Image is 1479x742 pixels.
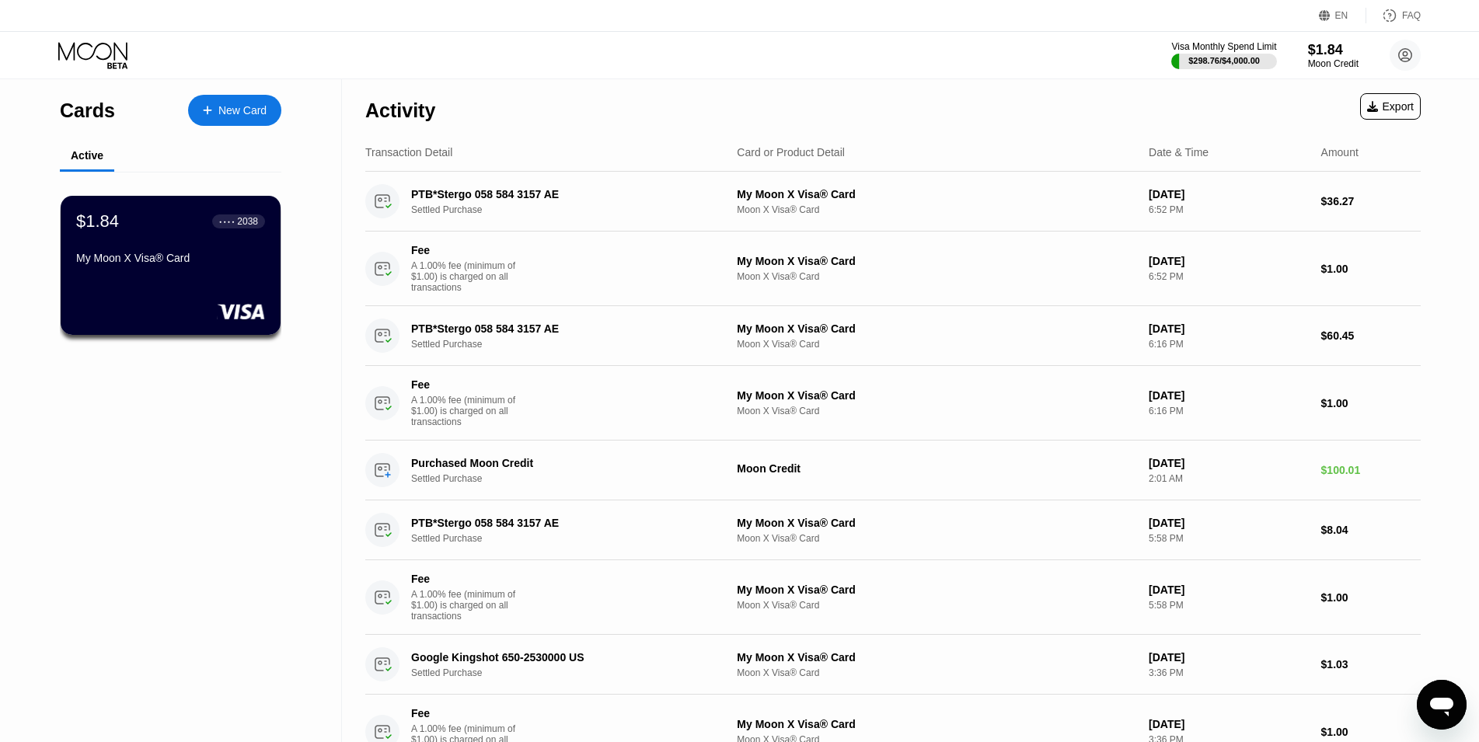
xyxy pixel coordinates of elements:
div: Settled Purchase [411,204,734,215]
iframe: Button to launch messaging window, conversation in progress [1417,680,1467,730]
div: 6:52 PM [1149,271,1308,282]
div: PTB*Stergo 058 584 3157 AE [411,517,712,529]
div: Moon X Visa® Card [737,667,1136,678]
div: [DATE] [1149,255,1308,267]
div: FeeA 1.00% fee (minimum of $1.00) is charged on all transactionsMy Moon X Visa® CardMoon X Visa® ... [365,232,1421,306]
div: FAQ [1402,10,1421,21]
div: Settled Purchase [411,533,734,544]
div: PTB*Stergo 058 584 3157 AESettled PurchaseMy Moon X Visa® CardMoon X Visa® Card[DATE]6:52 PM$36.27 [365,172,1421,232]
div: PTB*Stergo 058 584 3157 AE [411,322,712,335]
div: Transaction Detail [365,146,452,159]
div: Moon X Visa® Card [737,533,1136,544]
div: Settled Purchase [411,473,734,484]
div: PTB*Stergo 058 584 3157 AESettled PurchaseMy Moon X Visa® CardMoon X Visa® Card[DATE]6:16 PM$60.45 [365,306,1421,366]
div: Settled Purchase [411,339,734,350]
div: My Moon X Visa® Card [737,322,1136,335]
div: $1.00 [1321,726,1421,738]
div: Moon X Visa® Card [737,406,1136,416]
div: 5:58 PM [1149,533,1308,544]
div: [DATE] [1149,322,1308,335]
div: My Moon X Visa® Card [737,583,1136,596]
div: Export [1360,93,1421,120]
div: $60.45 [1321,329,1421,342]
div: 2:01 AM [1149,473,1308,484]
div: $1.00 [1321,397,1421,409]
div: $1.03 [1321,658,1421,671]
div: FAQ [1366,8,1421,23]
div: A 1.00% fee (minimum of $1.00) is charged on all transactions [411,395,528,427]
div: PTB*Stergo 058 584 3157 AE [411,188,712,200]
div: Moon X Visa® Card [737,600,1136,611]
div: [DATE] [1149,718,1308,730]
div: $298.76 / $4,000.00 [1188,56,1260,65]
div: [DATE] [1149,517,1308,529]
div: [DATE] [1149,188,1308,200]
div: [DATE] [1149,583,1308,596]
div: Active [71,149,103,162]
div: Purchased Moon CreditSettled PurchaseMoon Credit[DATE]2:01 AM$100.01 [365,441,1421,500]
div: Activity [365,99,435,122]
div: [DATE] [1149,457,1308,469]
div: Moon X Visa® Card [737,271,1136,282]
div: Fee [411,573,520,585]
div: 2038 [237,216,258,227]
div: Google Kingshot 650-2530000 USSettled PurchaseMy Moon X Visa® CardMoon X Visa® Card[DATE]3:36 PM$... [365,635,1421,695]
div: $8.04 [1321,524,1421,536]
div: $1.00 [1321,591,1421,604]
div: 6:16 PM [1149,406,1308,416]
div: Fee [411,244,520,256]
div: $100.01 [1321,464,1421,476]
div: My Moon X Visa® Card [737,718,1136,730]
div: 6:16 PM [1149,339,1308,350]
div: FeeA 1.00% fee (minimum of $1.00) is charged on all transactionsMy Moon X Visa® CardMoon X Visa® ... [365,366,1421,441]
div: EN [1335,10,1348,21]
div: Fee [411,378,520,391]
div: $1.84Moon Credit [1308,42,1359,69]
div: $36.27 [1321,195,1421,207]
div: 6:52 PM [1149,204,1308,215]
div: Moon Credit [1308,58,1359,69]
div: $1.84 [1308,42,1359,58]
div: ● ● ● ● [219,219,235,224]
div: My Moon X Visa® Card [76,252,265,264]
div: Date & Time [1149,146,1209,159]
div: My Moon X Visa® Card [737,255,1136,267]
div: Settled Purchase [411,667,734,678]
div: $1.84● ● ● ●2038My Moon X Visa® Card [61,196,281,335]
div: Cards [60,99,115,122]
div: A 1.00% fee (minimum of $1.00) is charged on all transactions [411,260,528,293]
div: My Moon X Visa® Card [737,651,1136,664]
div: FeeA 1.00% fee (minimum of $1.00) is charged on all transactionsMy Moon X Visa® CardMoon X Visa® ... [365,560,1421,635]
div: Moon Credit [737,462,1136,475]
div: $1.84 [76,211,119,232]
div: Moon X Visa® Card [737,339,1136,350]
div: New Card [218,104,267,117]
div: 3:36 PM [1149,667,1308,678]
div: Export [1367,100,1414,113]
div: Fee [411,707,520,719]
div: My Moon X Visa® Card [737,517,1136,529]
div: Visa Monthly Spend Limit$298.76/$4,000.00 [1171,41,1276,69]
div: My Moon X Visa® Card [737,188,1136,200]
div: Card or Product Detail [737,146,845,159]
div: EN [1319,8,1366,23]
div: Purchased Moon Credit [411,457,712,469]
div: $1.00 [1321,263,1421,275]
div: 5:58 PM [1149,600,1308,611]
div: Moon X Visa® Card [737,204,1136,215]
div: [DATE] [1149,651,1308,664]
div: PTB*Stergo 058 584 3157 AESettled PurchaseMy Moon X Visa® CardMoon X Visa® Card[DATE]5:58 PM$8.04 [365,500,1421,560]
div: Google Kingshot 650-2530000 US [411,651,712,664]
div: My Moon X Visa® Card [737,389,1136,402]
div: Visa Monthly Spend Limit [1171,41,1276,52]
div: [DATE] [1149,389,1308,402]
div: New Card [188,95,281,126]
div: A 1.00% fee (minimum of $1.00) is charged on all transactions [411,589,528,622]
div: Amount [1321,146,1359,159]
